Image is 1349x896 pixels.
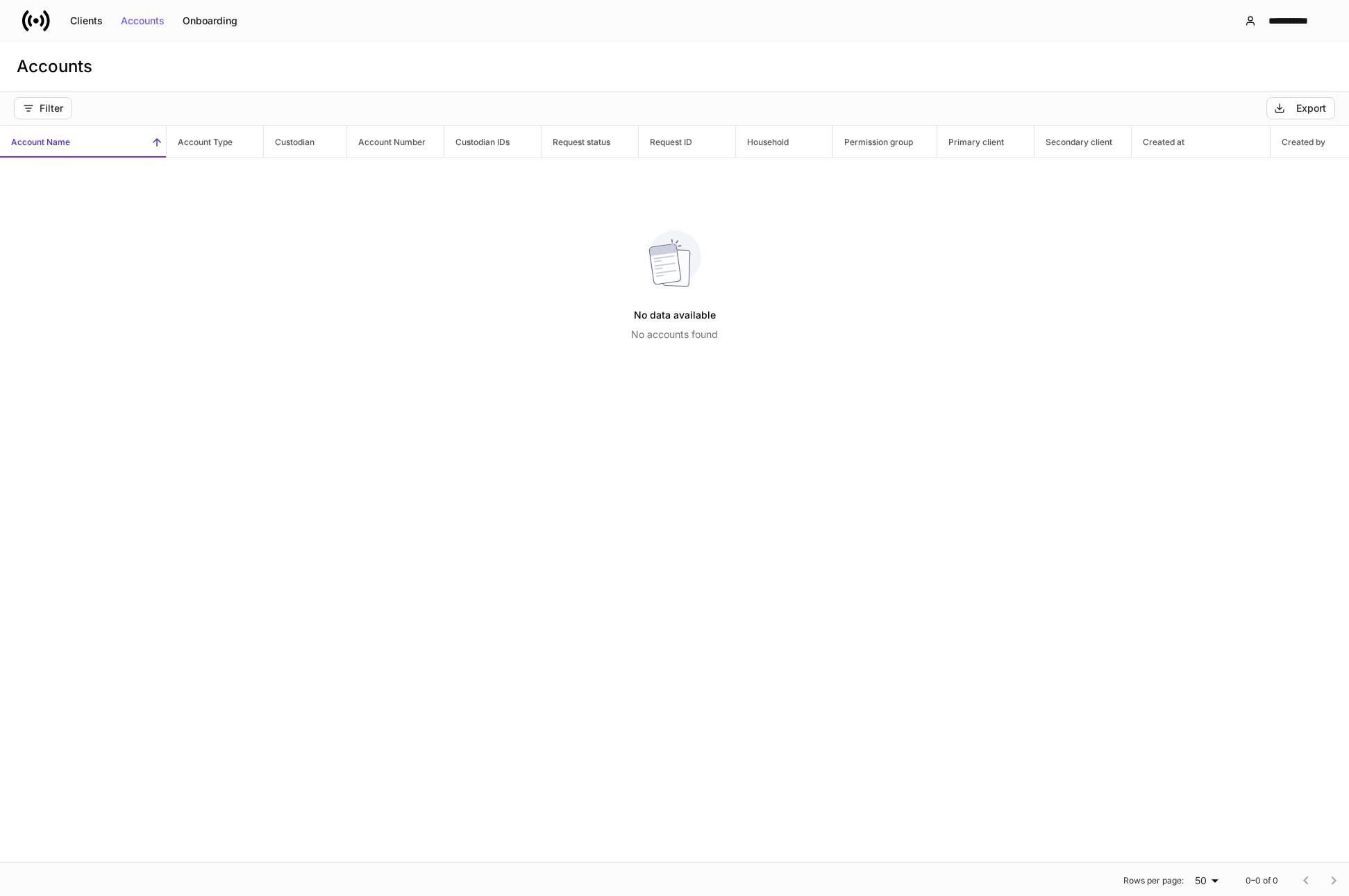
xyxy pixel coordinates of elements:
span: Primary client [937,126,1034,158]
button: Onboarding [174,10,246,32]
p: 0–0 of 0 [1246,875,1278,886]
span: Request ID [639,126,735,158]
span: Account Type [167,126,263,158]
h6: Household [736,135,789,149]
span: Created at [1132,126,1270,158]
div: Onboarding [183,16,237,26]
h6: Request status [542,135,610,149]
div: Accounts [121,16,165,26]
h5: No data available [634,303,716,328]
h6: Account Number [347,135,426,149]
span: Secondary client [1034,126,1131,158]
h6: Custodian IDs [444,135,510,149]
button: Accounts [112,10,174,32]
div: Filter [23,103,63,114]
span: Request status [542,126,638,158]
p: No accounts found [631,328,718,341]
h6: Created at [1132,135,1184,149]
h3: Accounts [17,56,92,78]
span: Custodian [264,126,346,158]
button: Filter [14,97,72,119]
p: Rows per page: [1123,875,1184,886]
button: Clients [61,10,112,32]
h6: Account Type [167,135,233,149]
h6: Custodian [264,135,315,149]
h6: Primary client [937,135,1004,149]
button: Export [1266,97,1335,119]
h6: Permission group [833,135,913,149]
h6: Secondary client [1034,135,1112,149]
div: Clients [70,16,103,26]
h6: Created by [1271,135,1325,149]
div: 50 [1189,874,1223,888]
span: Custodian IDs [444,126,541,158]
div: Export [1296,103,1326,113]
h6: Request ID [639,135,692,149]
span: Permission group [833,126,937,158]
span: Household [736,126,832,158]
span: Account Number [347,126,444,158]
